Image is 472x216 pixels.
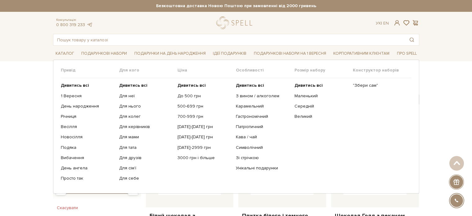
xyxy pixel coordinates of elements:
[79,49,129,58] a: Подарункові набори
[353,83,407,88] a: "Збери сам"
[236,83,290,88] a: Дивитись всі
[53,203,82,213] button: Скасувати
[178,93,231,99] a: До 500 грн
[61,83,89,88] b: Дивитись всі
[119,83,173,88] a: Дивитись всі
[178,83,206,88] b: Дивитись всі
[53,3,419,9] strong: Безкоштовна доставка Новою Поштою при замовленні від 2000 гривень
[178,67,236,73] span: Ціна
[376,21,389,26] div: Ук
[178,145,231,150] a: [DATE]-2999 грн
[381,21,382,26] span: |
[294,83,323,88] b: Дивитись всі
[56,187,66,195] div: Min
[405,34,419,45] button: Пошук товару у каталозі
[210,49,249,58] a: Ідеї подарунків
[119,93,173,99] a: Для неї
[294,93,348,99] a: Маленький
[61,124,115,130] a: Весілля
[236,93,290,99] a: З вином / алкоголем
[119,103,173,109] a: Для нього
[119,145,173,150] a: Для тата
[236,124,290,130] a: Патріотичний
[61,93,115,99] a: 1 Вересня
[236,114,290,119] a: Гастрономічний
[236,165,290,171] a: Унікальні подарунки
[61,114,115,119] a: Річниця
[132,49,208,58] a: Подарунки на День народження
[383,21,389,26] a: En
[61,145,115,150] a: Подяка
[119,155,173,161] a: Для друзів
[178,83,231,88] a: Дивитись всі
[236,67,294,73] span: Особливості
[178,155,231,161] a: 3000 грн і більше
[61,67,119,73] span: Привід
[294,83,348,88] a: Дивитись всі
[119,124,173,130] a: Для керівників
[119,114,173,119] a: Для колег
[119,176,173,181] a: Для себе
[53,60,419,194] div: Каталог
[236,103,290,109] a: Карамельний
[119,83,147,88] b: Дивитись всі
[119,165,173,171] a: Для сім'ї
[61,103,115,109] a: День народження
[331,48,392,59] a: Корпоративним клієнтам
[87,22,93,27] a: telegram
[61,134,115,140] a: Новосілля
[178,124,231,130] a: [DATE]-[DATE] грн
[61,176,115,181] a: Просто так
[236,145,290,150] a: Символічний
[61,155,115,161] a: Вибачення
[56,18,93,22] span: Консультація:
[394,49,419,58] a: Про Spell
[56,22,85,27] a: 0 800 319 233
[236,134,290,140] a: Кава / чай
[61,165,115,171] a: День ангела
[294,114,348,119] a: Великий
[53,34,405,45] input: Пошук товару у каталозі
[236,83,264,88] b: Дивитись всі
[236,155,290,161] a: Зі стрічкою
[53,49,77,58] a: Каталог
[178,114,231,119] a: 700-999 грн
[119,67,178,73] span: Для кого
[61,83,115,88] a: Дивитись всі
[178,134,231,140] a: [DATE]-[DATE] грн
[294,67,353,73] span: Розмір набору
[294,103,348,109] a: Середній
[119,134,173,140] a: Для мами
[128,187,138,195] div: Max
[251,48,329,59] a: Подарункові набори на 1 Вересня
[353,67,411,73] span: Конструктор наборів
[216,16,255,29] a: logo
[178,103,231,109] a: 500-699 грн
